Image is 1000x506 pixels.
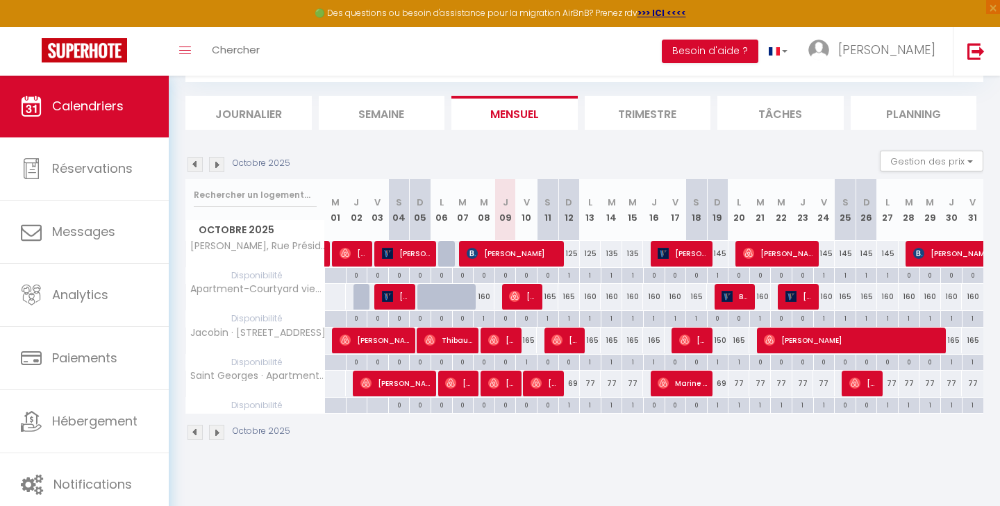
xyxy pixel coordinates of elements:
[835,284,856,310] div: 165
[962,179,983,241] th: 31
[410,268,431,281] div: 0
[941,398,962,411] div: 1
[962,268,983,281] div: 0
[601,241,622,267] div: 135
[608,196,616,209] abbr: M
[367,179,389,241] th: 03
[233,425,290,438] p: Octobre 2025
[212,42,260,57] span: Chercher
[644,268,665,281] div: 0
[693,196,699,209] abbr: S
[708,268,728,281] div: 1
[558,241,580,267] div: 125
[367,311,388,324] div: 0
[537,268,558,281] div: 0
[52,412,137,430] span: Hébergement
[899,311,919,324] div: 1
[771,371,792,396] div: 77
[749,179,771,241] th: 21
[601,355,622,368] div: 1
[622,241,644,267] div: 135
[495,268,516,281] div: 0
[941,328,962,353] div: 165
[792,268,813,281] div: 0
[474,398,494,411] div: 0
[856,241,877,267] div: 145
[877,241,899,267] div: 145
[52,160,133,177] span: Réservations
[919,284,941,310] div: 160
[325,179,347,241] th: 01
[785,283,814,310] span: [PERSON_NAME] [PERSON_NAME]
[601,398,622,411] div: 1
[813,371,835,396] div: 77
[863,196,870,209] abbr: D
[926,196,934,209] abbr: M
[622,268,643,281] div: 1
[722,283,750,310] span: Berra Berra
[509,283,537,310] span: [PERSON_NAME]
[835,268,856,281] div: 1
[899,268,919,281] div: 0
[835,398,856,411] div: 0
[941,355,962,368] div: 1
[410,179,431,241] th: 05
[622,398,643,411] div: 1
[708,311,728,324] div: 0
[544,196,551,209] abbr: S
[445,370,474,396] span: [PERSON_NAME]
[495,311,516,324] div: 0
[728,355,749,368] div: 1
[856,179,877,241] th: 26
[516,398,537,411] div: 0
[877,179,899,241] th: 27
[737,196,741,209] abbr: L
[750,311,771,324] div: 1
[495,398,516,411] div: 0
[188,371,327,381] span: Saint Georges · Apartment-Private Bathroom-Apartment-Street View
[559,355,580,368] div: 0
[319,96,445,130] li: Semaine
[814,355,835,368] div: 0
[516,311,537,324] div: 0
[643,179,665,241] th: 16
[185,96,312,130] li: Journalier
[431,355,452,368] div: 0
[967,42,985,60] img: logout
[877,355,898,368] div: 0
[347,355,367,368] div: 0
[792,355,813,368] div: 0
[580,241,601,267] div: 125
[658,370,708,396] span: Marine Bastouil
[814,398,835,411] div: 1
[453,355,474,368] div: 0
[601,179,622,241] th: 14
[431,398,452,411] div: 0
[360,370,432,396] span: [PERSON_NAME] T
[194,183,317,208] input: Rechercher un logement...
[665,398,686,411] div: 0
[537,311,558,324] div: 1
[52,223,115,240] span: Messages
[588,196,592,209] abbr: L
[628,196,637,209] abbr: M
[580,284,601,310] div: 160
[880,151,983,171] button: Gestion des prix
[580,311,601,324] div: 1
[835,355,856,368] div: 0
[842,196,849,209] abbr: S
[813,284,835,310] div: 160
[813,241,835,267] div: 145
[580,371,601,396] div: 77
[749,284,771,310] div: 160
[410,355,431,368] div: 0
[792,179,814,241] th: 23
[601,284,622,310] div: 160
[877,371,899,396] div: 77
[665,284,686,310] div: 160
[728,371,750,396] div: 77
[686,268,707,281] div: 0
[798,27,953,76] a: ... [PERSON_NAME]
[580,398,601,411] div: 1
[877,284,899,310] div: 160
